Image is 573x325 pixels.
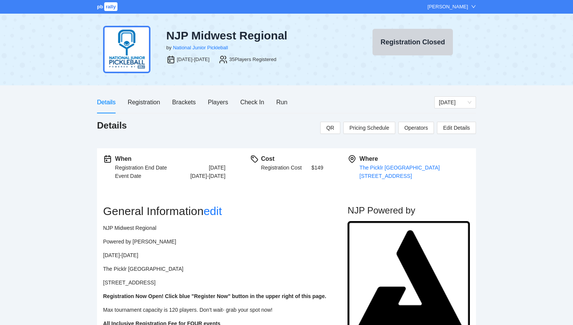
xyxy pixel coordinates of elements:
strong: Registration Now Open! Click blue "Register Now" button in the upper right of this page. [103,293,326,299]
div: Registration [128,97,160,107]
div: Check In [240,97,264,107]
img: njp-logo2.png [103,26,150,73]
div: by [166,44,172,52]
div: When [115,154,225,163]
span: pb [97,4,103,9]
a: The Picklr [GEOGRAPHIC_DATA][STREET_ADDRESS] [360,165,440,179]
button: Edit Details [437,122,476,134]
div: [PERSON_NAME] [427,3,468,11]
h1: Details [97,119,127,132]
a: National Junior Pickleball [173,45,228,50]
span: Pricing Schedule [349,124,389,132]
div: Where [360,154,470,163]
h2: General Information [103,204,348,218]
button: Registration Closed [373,29,453,55]
div: Details [97,97,116,107]
p: Max tournament capacity is 120 players. Don't wait- grab your spot now! [103,306,330,314]
span: Operators [404,124,428,132]
div: Run [276,97,287,107]
div: Registration End Date [115,163,167,172]
p: Powered by [PERSON_NAME] [103,237,330,246]
div: [DATE]-[DATE] [177,56,210,63]
div: Event Date [115,172,141,180]
span: Friday [439,97,471,108]
span: rally [104,2,117,11]
div: Cost [261,154,323,163]
h2: $ 149 [312,163,323,172]
button: Pricing Schedule [343,122,395,134]
button: Operators [398,122,434,134]
span: QR [326,124,334,132]
div: Players [208,97,228,107]
div: NJP Midwest Regional [166,29,344,42]
p: The Picklr [GEOGRAPHIC_DATA] [103,265,330,273]
div: 35 Players Registered [229,56,276,63]
div: Brackets [172,97,196,107]
h2: NJP Powered by [348,204,470,217]
div: Registration Cost [261,163,302,172]
p: NJP Midwest Regional [103,224,330,232]
div: [DATE] [209,163,225,172]
div: [DATE]-[DATE] [190,172,225,180]
a: edit [204,205,222,217]
a: pbrally [97,4,119,9]
span: Edit Details [443,124,470,132]
p: [DATE]-[DATE] [103,251,330,259]
button: QR [320,122,340,134]
p: [STREET_ADDRESS] [103,278,330,287]
span: down [471,4,476,9]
